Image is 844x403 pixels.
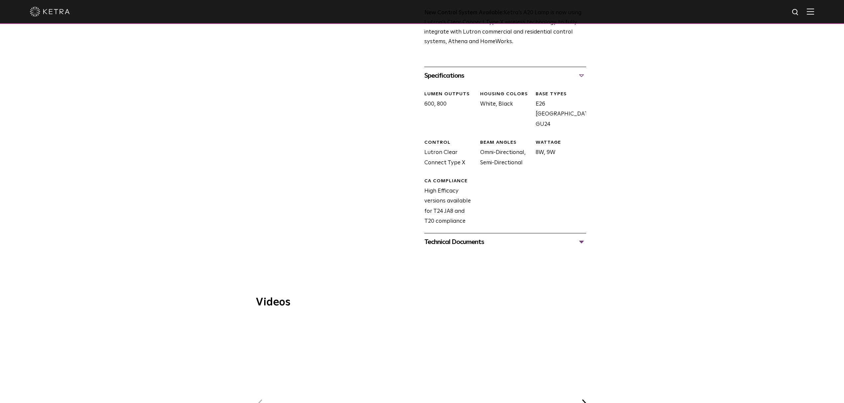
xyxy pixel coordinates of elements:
[791,8,800,17] img: search icon
[531,139,586,168] div: 8W, 9W
[424,91,475,98] div: LUMEN OUTPUTS
[256,297,588,308] h3: Videos
[480,139,531,146] div: BEAM ANGLES
[536,91,586,98] div: BASE TYPES
[424,237,586,247] div: Technical Documents
[531,91,586,129] div: E26 [GEOGRAPHIC_DATA], GU24
[419,139,475,168] div: Lutron Clear Connect Type X
[30,7,70,17] img: ketra-logo-2019-white
[424,8,586,47] p: Ketra’s A20 Lamp is now using Lutron’s Clear Connect Type X wireless technology to fully integrat...
[419,178,475,227] div: High Efficacy versions available for T24 JA8 and T20 compliance
[424,139,475,146] div: CONTROL
[807,8,814,15] img: Hamburger%20Nav.svg
[536,139,586,146] div: WATTAGE
[424,70,586,81] div: Specifications
[480,91,531,98] div: HOUSING COLORS
[475,91,531,129] div: White, Black
[419,91,475,129] div: 600, 800
[424,178,475,185] div: CA Compliance
[475,139,531,168] div: Omni-Directional, Semi-Directional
